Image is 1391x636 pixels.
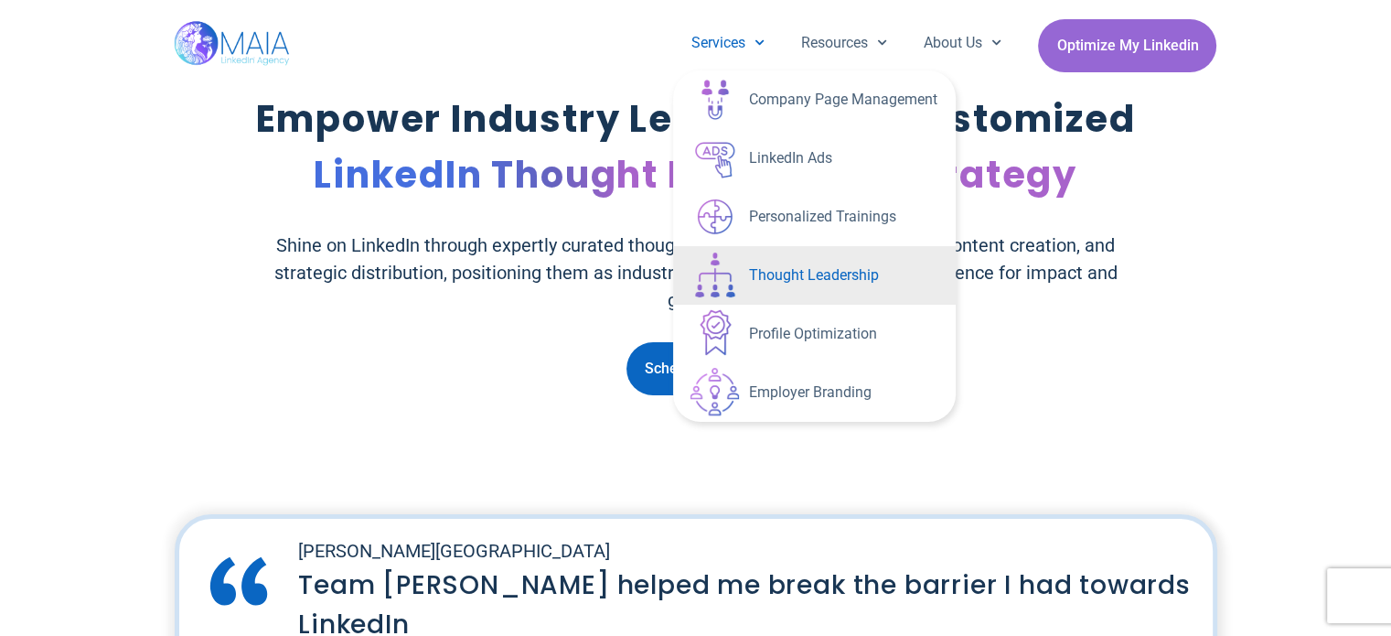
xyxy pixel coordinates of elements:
span: Optimize My Linkedin [1056,28,1198,63]
span: LinkedIn Thought Leadership Strategy [314,149,1077,200]
ul: Services [673,70,956,422]
p: Shine on LinkedIn through expertly curated thought leadership strategies, tailored content creati... [265,232,1125,314]
a: LinkedIn Ads [673,129,956,188]
nav: Menu [673,19,1021,67]
h2: [PERSON_NAME][GEOGRAPHIC_DATA] [298,537,1206,565]
img: blue-quotes [198,537,281,625]
a: Profile Optimization [673,305,956,363]
h1: Empower Industry Leaders with Customized [255,92,1135,203]
a: Resources [783,19,905,67]
a: Company Page Management [673,70,956,129]
a: Services [673,19,783,67]
a: Schedule a Call [626,342,765,395]
a: Thought Leadership [673,246,956,305]
a: Optimize My Linkedin [1038,19,1216,72]
span: Schedule a Call [645,351,746,386]
a: Personalized Trainings [673,188,956,246]
a: Employer Branding [673,363,956,422]
a: About Us [905,19,1020,67]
